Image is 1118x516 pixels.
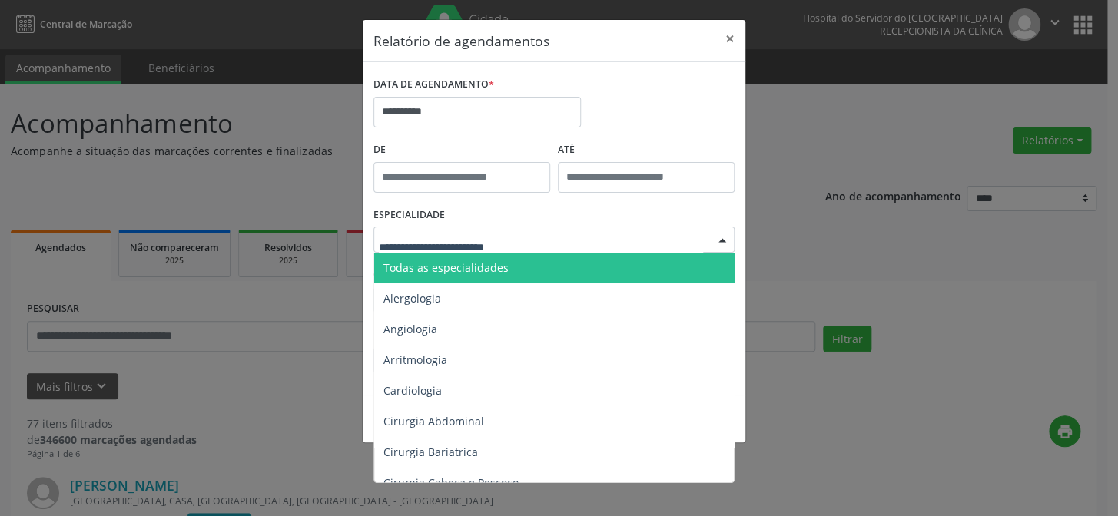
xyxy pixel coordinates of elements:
label: ESPECIALIDADE [373,203,445,227]
span: Cirurgia Cabeça e Pescoço [383,475,519,490]
span: Cirurgia Abdominal [383,414,484,428]
span: Angiologia [383,322,437,336]
span: Cardiologia [383,383,442,398]
button: Close [715,20,745,58]
span: Arritmologia [383,352,447,367]
span: Alergologia [383,291,441,306]
h5: Relatório de agendamentos [373,31,549,51]
span: Cirurgia Bariatrica [383,445,478,459]
label: De [373,138,550,162]
label: DATA DE AGENDAMENTO [373,73,494,97]
span: Todas as especialidades [383,260,509,275]
label: ATÉ [558,138,735,162]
